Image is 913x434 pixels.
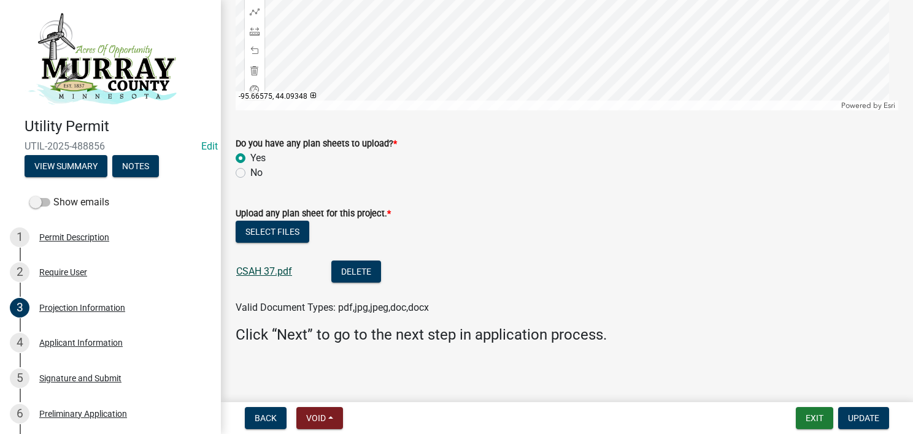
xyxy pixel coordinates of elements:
button: View Summary [25,155,107,177]
div: Signature and Submit [39,374,121,383]
div: 5 [10,368,29,388]
span: UTIL-2025-488856 [25,140,196,152]
label: Yes [250,151,266,166]
a: CSAH 37.pdf [236,265,292,277]
button: Notes [112,155,159,177]
div: 2 [10,262,29,282]
img: Murray County, Minnesota [25,13,177,105]
label: Do you have any plan sheets to upload? [236,140,397,148]
wm-modal-confirm: Summary [25,162,107,172]
h4: Click “Next” to go to the next step in application process. [236,326,898,344]
button: Void [296,407,343,429]
button: Delete [331,261,381,283]
button: Select files [236,221,309,243]
label: Upload any plan sheet for this project. [236,210,391,218]
div: Projection Information [39,303,125,312]
div: 1 [10,227,29,247]
a: Edit [201,140,218,152]
label: No [250,166,263,180]
div: Permit Description [39,233,109,242]
div: Require User [39,268,87,276]
button: Exit [796,407,833,429]
wm-modal-confirm: Delete Document [331,267,381,278]
span: Valid Document Types: pdf,jpg,jpeg,doc,docx [236,302,429,313]
wm-modal-confirm: Edit Application Number [201,140,218,152]
span: Back [255,413,277,423]
div: 6 [10,404,29,424]
button: Update [838,407,889,429]
div: 3 [10,298,29,318]
div: Applicant Information [39,338,123,347]
div: 4 [10,333,29,352]
span: Void [306,413,326,423]
div: Powered by [838,101,898,110]
div: Preliminary Application [39,409,127,418]
span: Update [848,413,879,423]
h4: Utility Permit [25,118,211,135]
a: Esri [884,101,895,110]
label: Show emails [29,195,109,210]
wm-modal-confirm: Notes [112,162,159,172]
button: Back [245,407,287,429]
